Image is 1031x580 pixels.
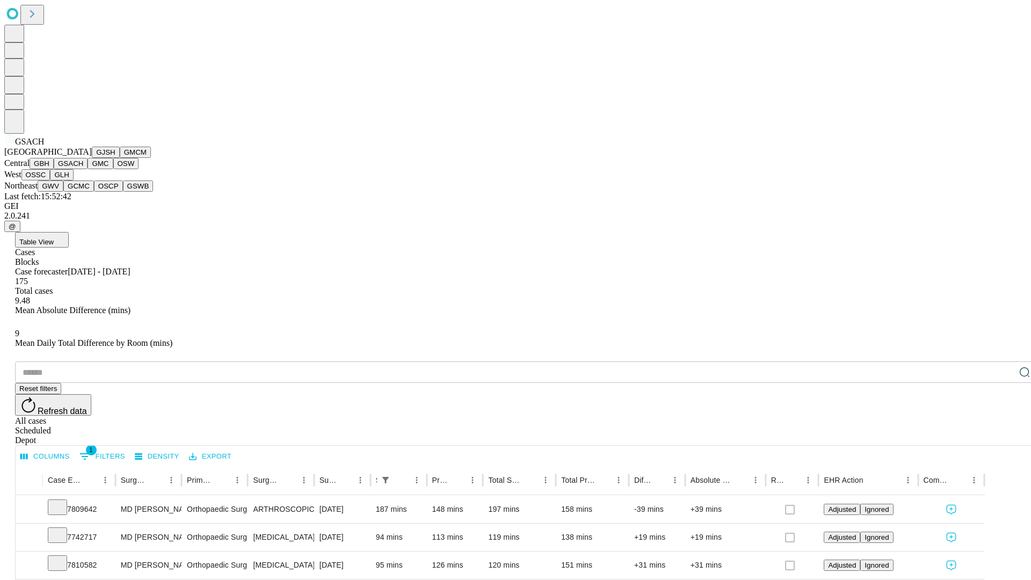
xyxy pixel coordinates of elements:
[450,473,465,488] button: Sort
[38,407,87,416] span: Refresh data
[320,496,365,523] div: [DATE]
[83,473,98,488] button: Sort
[215,473,230,488] button: Sort
[15,232,69,248] button: Table View
[21,169,50,180] button: OSSC
[4,221,20,232] button: @
[561,496,623,523] div: 158 mins
[667,473,683,488] button: Menu
[4,201,1027,211] div: GEI
[828,505,856,513] span: Adjusted
[92,147,120,158] button: GJSH
[394,473,409,488] button: Sort
[186,448,234,465] button: Export
[88,158,113,169] button: GMC
[187,496,242,523] div: Orthopaedic Surgery
[98,473,113,488] button: Menu
[15,286,53,295] span: Total cases
[901,473,916,488] button: Menu
[824,504,860,515] button: Adjusted
[691,552,760,579] div: +31 mins
[771,476,785,484] div: Resolved in EHR
[561,552,623,579] div: 151 mins
[296,473,311,488] button: Menu
[320,524,365,551] div: [DATE]
[634,552,680,579] div: +31 mins
[691,524,760,551] div: +19 mins
[865,533,889,541] span: Ignored
[465,473,480,488] button: Menu
[691,476,732,484] div: Absolute Difference
[376,476,377,484] div: Scheduled In Room Duration
[86,445,97,455] span: 1
[596,473,611,488] button: Sort
[187,524,242,551] div: Orthopaedic Surgery
[253,496,308,523] div: ARTHROSCOPICALLY AIDED ACL RECONSTRUCTION
[9,222,16,230] span: @
[15,306,130,315] span: Mean Absolute Difference (mins)
[4,147,92,156] span: [GEOGRAPHIC_DATA]
[132,448,182,465] button: Density
[634,476,651,484] div: Difference
[824,560,860,571] button: Adjusted
[320,552,365,579] div: [DATE]
[432,476,449,484] div: Predicted In Room Duration
[865,473,880,488] button: Sort
[378,473,393,488] div: 1 active filter
[828,561,856,569] span: Adjusted
[828,533,856,541] span: Adjusted
[281,473,296,488] button: Sort
[338,473,353,488] button: Sort
[187,476,214,484] div: Primary Service
[952,473,967,488] button: Sort
[253,552,308,579] div: [MEDICAL_DATA] [MEDICAL_DATA]
[15,137,44,146] span: GSACH
[15,383,61,394] button: Reset filters
[121,496,176,523] div: MD [PERSON_NAME] [PERSON_NAME] Md
[30,158,54,169] button: GBH
[634,524,680,551] div: +19 mins
[924,476,950,484] div: Comments
[21,556,37,575] button: Expand
[187,552,242,579] div: Orthopaedic Surgery
[378,473,393,488] button: Show filters
[376,496,422,523] div: 187 mins
[38,180,63,192] button: GWV
[611,473,626,488] button: Menu
[865,561,889,569] span: Ignored
[561,476,595,484] div: Total Predicted Duration
[432,496,478,523] div: 148 mins
[63,180,94,192] button: GCMC
[4,211,1027,221] div: 2.0.241
[320,476,337,484] div: Surgery Date
[860,504,893,515] button: Ignored
[865,505,889,513] span: Ignored
[18,448,72,465] button: Select columns
[561,524,623,551] div: 138 mins
[967,473,982,488] button: Menu
[4,170,21,179] span: West
[15,394,91,416] button: Refresh data
[15,277,28,286] span: 175
[15,329,19,338] span: 9
[376,552,422,579] div: 95 mins
[432,552,478,579] div: 126 mins
[748,473,763,488] button: Menu
[523,473,538,488] button: Sort
[121,552,176,579] div: MD [PERSON_NAME] [PERSON_NAME] Md
[113,158,139,169] button: OSW
[860,560,893,571] button: Ignored
[48,496,110,523] div: 7809642
[253,524,308,551] div: [MEDICAL_DATA] [MEDICAL_DATA]
[860,532,893,543] button: Ignored
[4,192,71,201] span: Last fetch: 15:52:42
[432,524,478,551] div: 113 mins
[353,473,368,488] button: Menu
[94,180,123,192] button: OSCP
[15,296,30,305] span: 9.48
[48,552,110,579] div: 7810582
[54,158,88,169] button: GSACH
[123,180,154,192] button: GSWB
[824,532,860,543] button: Adjusted
[488,524,550,551] div: 119 mins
